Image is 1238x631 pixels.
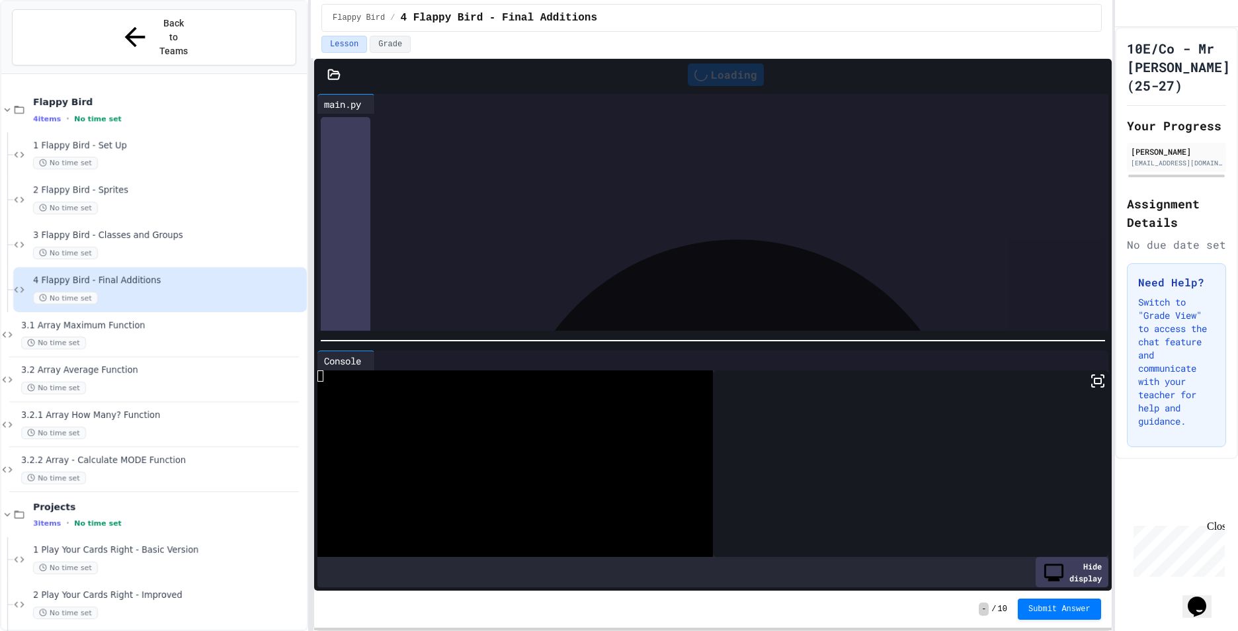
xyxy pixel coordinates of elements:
h2: Assignment Details [1127,194,1226,231]
span: / [390,13,395,23]
span: 3 Flappy Bird - Classes and Groups [33,230,304,241]
span: • [66,518,69,528]
div: [PERSON_NAME] [1131,146,1222,157]
span: No time set [21,427,86,439]
span: Flappy Bird [33,96,304,108]
div: Console [317,354,368,368]
iframe: chat widget [1182,578,1225,618]
span: 1 Flappy Bird - Set Up [33,140,304,151]
button: Lesson [321,36,367,53]
span: 2 Flappy Bird - Sprites [33,185,304,196]
div: main.py [317,97,368,111]
h3: Need Help? [1138,274,1215,290]
h1: 10E/Co - Mr [PERSON_NAME] (25-27) [1127,39,1230,95]
span: No time set [21,337,86,349]
span: No time set [33,562,98,574]
span: 4 Flappy Bird - Final Additions [400,10,597,26]
iframe: chat widget [1128,521,1225,577]
div: Console [317,351,375,370]
span: • [66,113,69,124]
button: Submit Answer [1018,599,1101,620]
span: 3.2.1 Array How Many? Function [21,410,304,421]
p: Switch to "Grade View" to access the chat feature and communicate with your teacher for help and ... [1138,296,1215,428]
span: / [991,604,996,614]
span: 4 Flappy Bird - Final Additions [33,275,304,286]
span: 2 Play Your Cards Right - Improved [33,590,304,601]
span: No time set [33,157,98,169]
h2: Your Progress [1127,116,1226,135]
span: 3.2.2 Array - Calculate MODE Function [21,455,304,466]
span: Flappy Bird [333,13,385,23]
span: Back to Teams [158,17,189,58]
div: Loading [688,63,764,86]
button: Back to Teams [12,9,296,65]
span: Submit Answer [1028,604,1091,614]
div: main.py [317,94,375,114]
div: [EMAIL_ADDRESS][DOMAIN_NAME] [1131,158,1222,168]
span: No time set [33,292,98,304]
div: Chat with us now!Close [5,5,91,84]
span: 4 items [33,114,61,123]
span: No time set [21,382,86,394]
div: No due date set [1127,237,1226,253]
button: Grade [370,36,411,53]
span: No time set [33,202,98,214]
div: Hide display [1036,557,1108,587]
span: No time set [74,114,122,123]
span: 3 items [33,519,61,528]
span: 1 Play Your Cards Right - Basic Version [33,545,304,556]
span: 3.2 Array Average Function [21,365,304,376]
span: No time set [21,472,86,484]
span: - [979,603,989,616]
span: 3.1 Array Maximum Function [21,320,304,331]
span: No time set [33,247,98,259]
span: No time set [74,519,122,528]
span: Projects [33,501,304,513]
span: 10 [998,604,1007,614]
span: No time set [33,607,98,619]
